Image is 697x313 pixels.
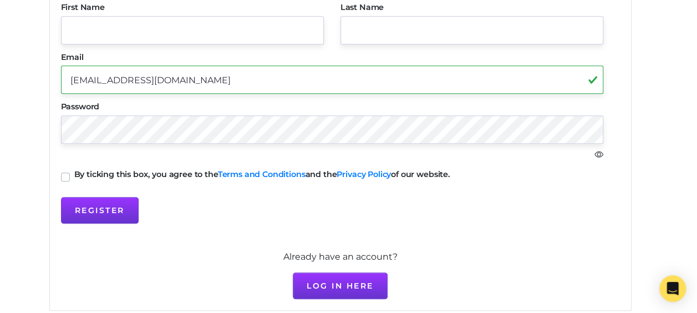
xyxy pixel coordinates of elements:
[61,250,620,264] p: Already have an account?
[293,272,388,299] a: Log in here
[594,150,603,159] svg: eye
[61,53,603,61] label: Email
[61,3,324,11] label: First Name
[61,103,603,110] label: Password
[74,170,450,178] label: By ticking this box, you agree to the and the of our website.
[61,197,139,224] button: Register
[337,169,391,179] a: Privacy Policy
[218,169,306,179] a: Terms and Conditions
[340,3,603,11] label: Last Name
[659,275,686,302] div: Open Intercom Messenger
